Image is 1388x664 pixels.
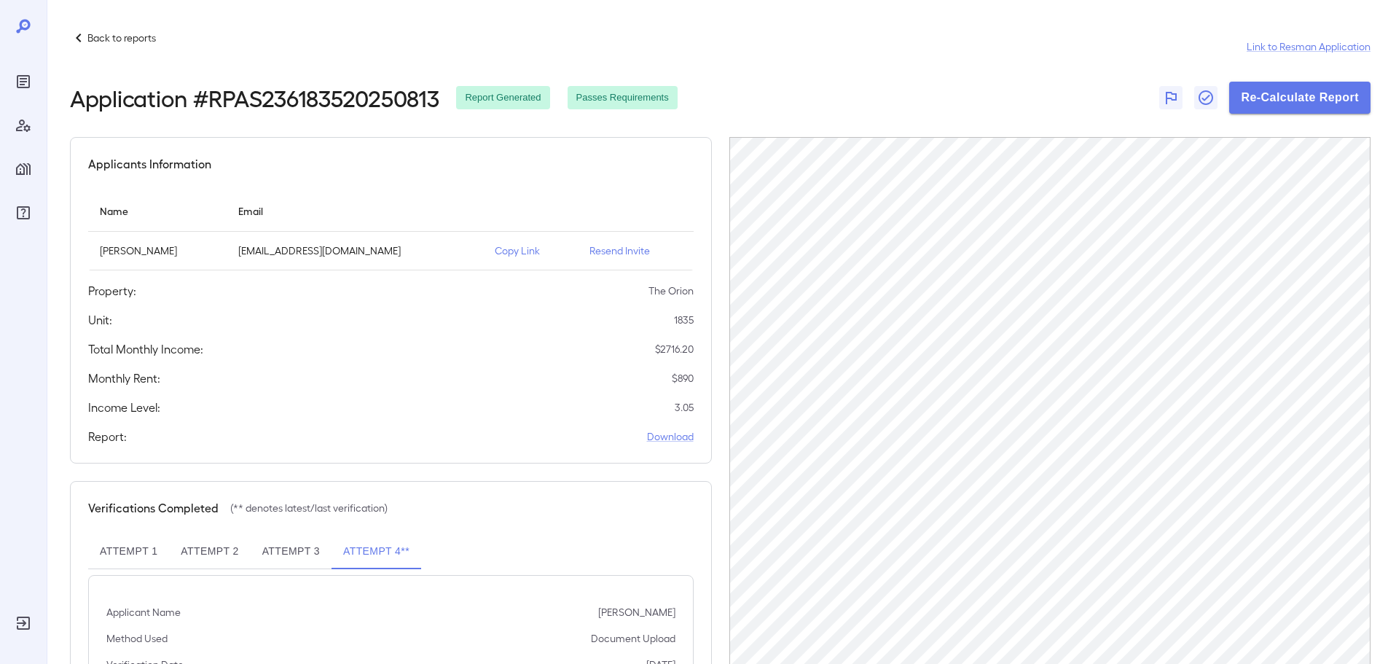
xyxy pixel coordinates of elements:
[12,201,35,224] div: FAQ
[88,190,227,232] th: Name
[598,605,675,620] p: [PERSON_NAME]
[674,313,694,327] p: 1835
[230,501,388,515] p: (** denotes latest/last verification)
[1194,86,1218,109] button: Close Report
[1247,39,1371,54] a: Link to Resman Application
[88,311,112,329] h5: Unit:
[568,91,678,105] span: Passes Requirements
[106,605,181,620] p: Applicant Name
[88,428,127,445] h5: Report:
[88,370,160,387] h5: Monthly Rent:
[88,534,169,569] button: Attempt 1
[88,399,160,416] h5: Income Level:
[88,499,219,517] h5: Verifications Completed
[1159,86,1183,109] button: Flag Report
[227,190,483,232] th: Email
[88,282,136,300] h5: Property:
[169,534,250,569] button: Attempt 2
[655,342,694,356] p: $ 2716.20
[70,85,439,111] h2: Application # RPAS236183520250813
[106,631,168,646] p: Method Used
[238,243,471,258] p: [EMAIL_ADDRESS][DOMAIN_NAME]
[12,157,35,181] div: Manage Properties
[251,534,332,569] button: Attempt 3
[672,371,694,386] p: $ 890
[675,400,694,415] p: 3.05
[591,631,675,646] p: Document Upload
[100,243,215,258] p: [PERSON_NAME]
[88,190,694,270] table: simple table
[332,534,421,569] button: Attempt 4**
[456,91,549,105] span: Report Generated
[12,612,35,635] div: Log Out
[88,340,203,358] h5: Total Monthly Income:
[648,284,694,298] p: The Orion
[647,429,694,444] a: Download
[12,70,35,93] div: Reports
[495,243,566,258] p: Copy Link
[12,114,35,137] div: Manage Users
[589,243,682,258] p: Resend Invite
[1229,82,1371,114] button: Re-Calculate Report
[87,31,156,45] p: Back to reports
[88,155,211,173] h5: Applicants Information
